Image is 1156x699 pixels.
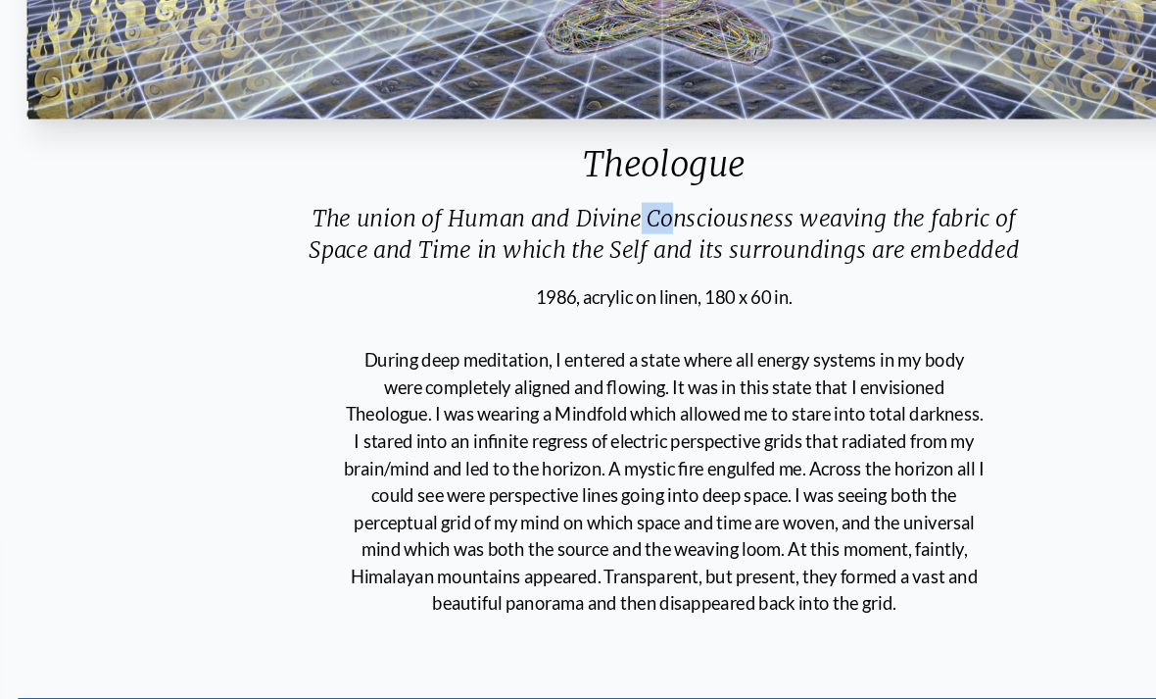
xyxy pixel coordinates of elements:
div: The union of Human and Divine Consciousness weaving the fabric of Space and Time in which the Sel... [139,212,1017,282]
div: Theologue [16,161,1140,212]
div: 1986, acrylic on linen, 180 x 60 in. [16,282,1140,306]
p: During deep meditation, I entered a state where all energy systems in my body were completely ali... [300,329,857,580]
